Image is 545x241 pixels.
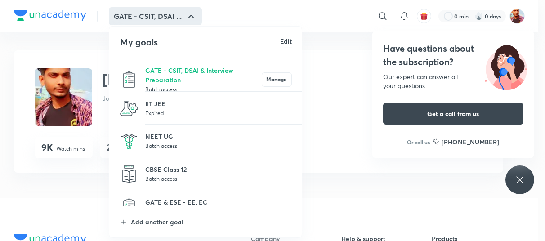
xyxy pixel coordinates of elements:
img: NEET UG [120,132,138,150]
p: Add another goal [131,217,292,227]
p: Batch access [145,174,292,183]
button: Manage [262,72,292,87]
p: Batch access [145,141,292,150]
p: NEET UG [145,132,292,141]
p: Expired [145,108,292,117]
p: CBSE Class 12 [145,165,292,174]
p: Batch access [145,85,262,94]
h4: My goals [120,36,280,49]
img: GATE - CSIT, DSAI & Interview Preparation [120,71,138,89]
p: GATE - CSIT, DSAI & Interview Preparation [145,66,262,85]
img: IIT JEE [120,99,138,117]
p: IIT JEE [145,99,292,108]
img: CBSE Class 12 [120,165,138,183]
h6: Edit [280,36,292,46]
img: GATE & ESE - EE, EC [120,198,138,216]
p: GATE & ESE - EE, EC [145,197,292,207]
